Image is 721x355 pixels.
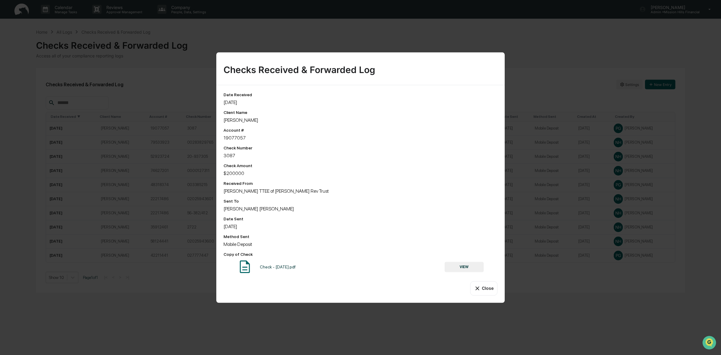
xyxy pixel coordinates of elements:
button: VIEW [445,262,484,272]
span: Attestations [50,76,75,82]
div: Check Amount [224,163,497,168]
button: Start new chat [102,48,109,55]
span: Data Lookup [12,87,38,93]
div: Method Sent [224,234,497,239]
a: Powered byPylon [42,102,73,106]
div: Account # [224,128,497,133]
span: Pylon [60,102,73,106]
button: Close [470,281,497,295]
div: 🗄️ [44,76,48,81]
a: 🖐️Preclearance [4,73,41,84]
div: Check - [DATE].pdf [260,265,296,269]
div: Received From [224,181,497,186]
div: Start new chat [20,46,99,52]
div: [DATE] [224,99,497,105]
p: How can we help? [6,13,109,22]
div: Check Number [224,145,497,150]
div: 3087 [224,153,497,158]
img: 1746055101610-c473b297-6a78-478c-a979-82029cc54cd1 [6,46,17,57]
div: [PERSON_NAME] [224,117,497,123]
div: $200000 [224,170,497,176]
a: 🗄️Attestations [41,73,77,84]
img: Document Icon [237,259,252,274]
div: Checks Received & Forwarded Log [224,60,497,75]
a: 🔎Data Lookup [4,85,40,96]
div: [PERSON_NAME] [PERSON_NAME] [224,206,497,212]
input: Clear [16,27,99,34]
span: Preclearance [12,76,39,82]
div: Sent To [224,199,497,204]
div: 🔎 [6,88,11,93]
div: 🖐️ [6,76,11,81]
div: Mobile Deposit [224,241,497,247]
div: We're available if you need us! [20,52,76,57]
div: Copy of Check [224,252,497,257]
div: [PERSON_NAME] TTEE of [PERSON_NAME] Rev Trust [224,188,497,194]
div: Date Sent [224,216,497,221]
div: 19077057 [224,135,497,141]
iframe: Open customer support [702,335,718,351]
div: Date Received [224,92,497,97]
div: Client Name [224,110,497,115]
div: [DATE] [224,224,497,229]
